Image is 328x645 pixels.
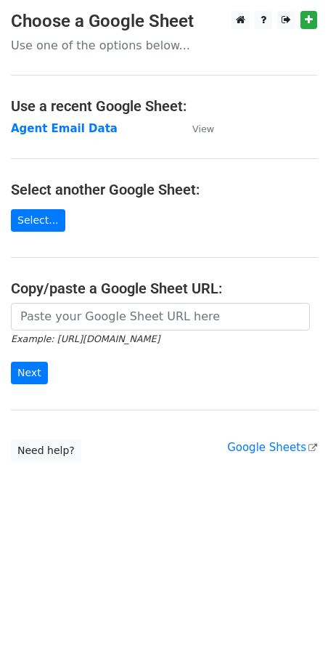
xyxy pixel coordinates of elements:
small: Example: [URL][DOMAIN_NAME] [11,333,160,344]
a: View [178,122,214,135]
small: View [192,123,214,134]
h4: Copy/paste a Google Sheet URL: [11,280,317,297]
a: Need help? [11,439,81,462]
a: Agent Email Data [11,122,118,135]
input: Next [11,362,48,384]
a: Select... [11,209,65,232]
a: Google Sheets [227,441,317,454]
h4: Select another Google Sheet: [11,181,317,198]
h3: Choose a Google Sheet [11,11,317,32]
input: Paste your Google Sheet URL here [11,303,310,330]
h4: Use a recent Google Sheet: [11,97,317,115]
p: Use one of the options below... [11,38,317,53]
